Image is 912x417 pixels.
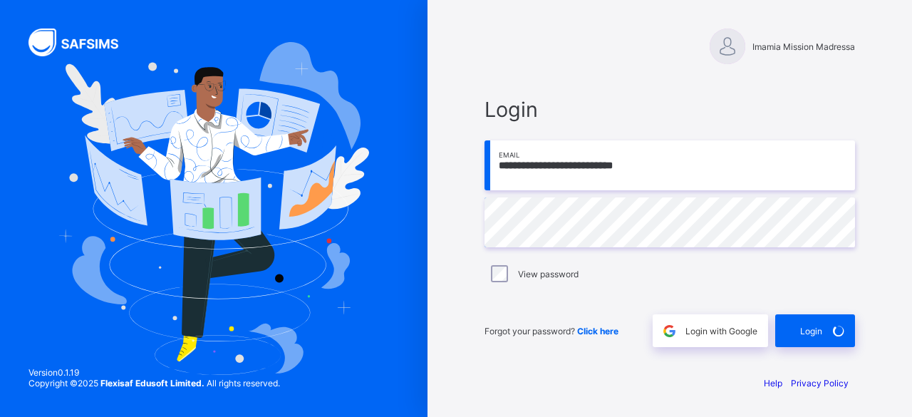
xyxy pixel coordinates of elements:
[685,326,757,336] span: Login with Google
[484,97,855,122] span: Login
[577,326,618,336] a: Click here
[58,42,368,376] img: Hero Image
[484,326,618,336] span: Forgot your password?
[100,378,204,388] strong: Flexisaf Edusoft Limited.
[518,269,579,279] label: View password
[800,326,822,336] span: Login
[28,29,135,56] img: SAFSIMS Logo
[661,323,678,339] img: google.396cfc9801f0270233282035f929180a.svg
[764,378,782,388] a: Help
[791,378,849,388] a: Privacy Policy
[28,378,280,388] span: Copyright © 2025 All rights reserved.
[752,41,855,52] span: Imamia Mission Madressa
[28,367,280,378] span: Version 0.1.19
